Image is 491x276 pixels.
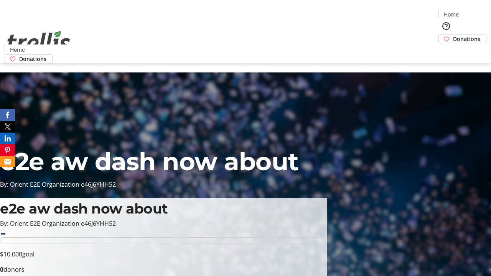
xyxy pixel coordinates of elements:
span: Home [10,46,25,54]
a: Donations [5,54,53,63]
span: Donations [453,35,480,43]
span: Home [444,10,459,18]
button: Cart [438,43,454,59]
button: Help [438,18,454,34]
a: Home [439,10,463,18]
img: Orient E2E Organization e46J6YHH52's Logo [5,22,73,61]
a: Donations [438,34,486,43]
a: Home [5,46,30,54]
span: Donations [19,55,46,63]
